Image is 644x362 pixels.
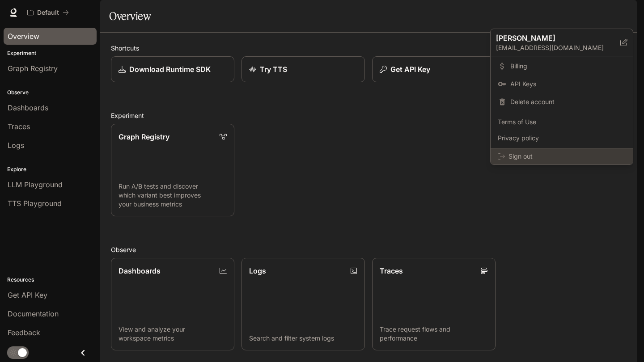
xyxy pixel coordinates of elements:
[498,118,626,126] span: Terms of Use
[492,58,631,74] a: Billing
[491,148,633,164] div: Sign out
[510,80,626,88] span: API Keys
[492,94,631,110] div: Delete account
[491,29,633,56] div: [PERSON_NAME][EMAIL_ADDRESS][DOMAIN_NAME]
[496,43,620,52] p: [EMAIL_ADDRESS][DOMAIN_NAME]
[492,114,631,130] a: Terms of Use
[498,134,626,143] span: Privacy policy
[508,152,626,161] span: Sign out
[492,130,631,146] a: Privacy policy
[492,76,631,92] a: API Keys
[510,62,626,71] span: Billing
[496,33,606,43] p: [PERSON_NAME]
[510,97,626,106] span: Delete account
